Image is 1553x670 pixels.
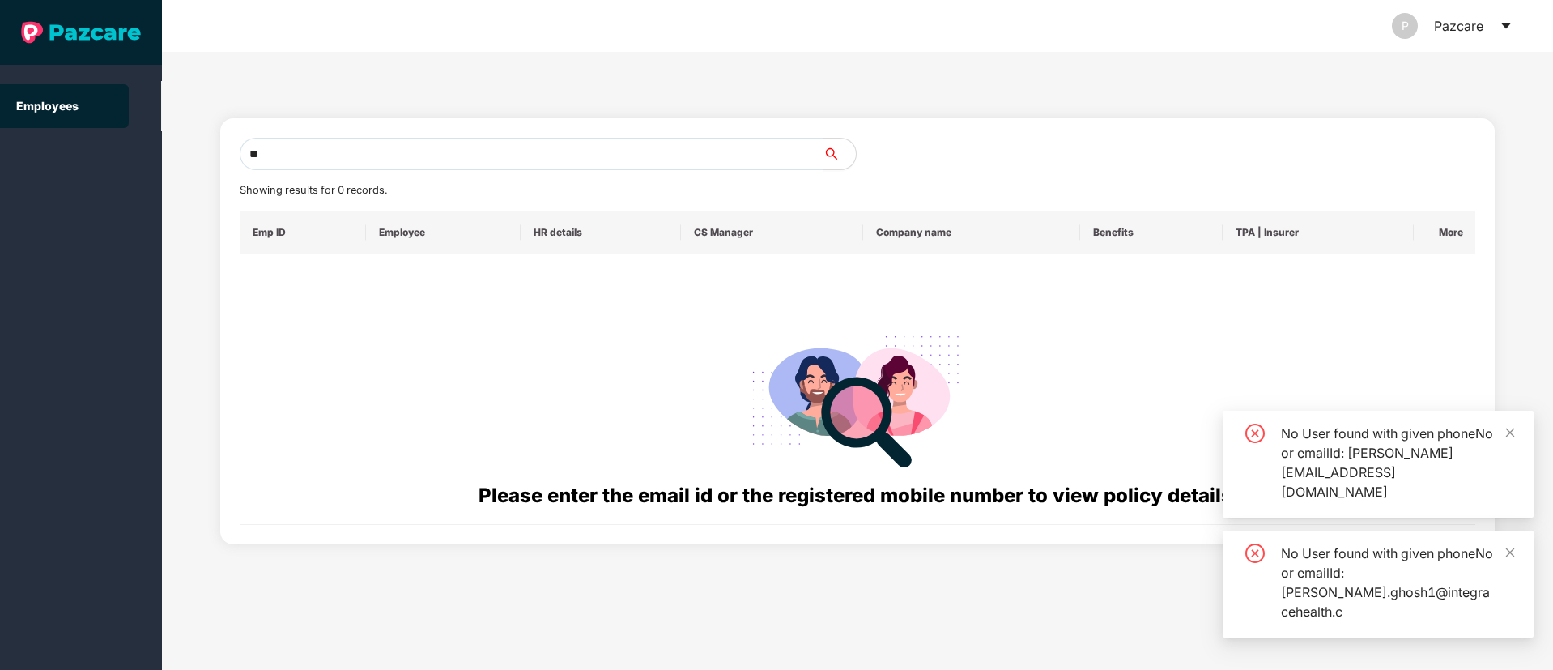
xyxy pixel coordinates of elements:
th: Employee [366,211,521,254]
span: close [1504,547,1516,558]
span: P [1402,13,1409,39]
div: No User found with given phoneNo or emailId: [PERSON_NAME].ghosh1@integracehealth.c [1281,544,1514,621]
th: More [1414,211,1475,254]
th: CS Manager [681,211,863,254]
span: close-circle [1245,544,1265,563]
span: caret-down [1500,19,1513,32]
span: close-circle [1245,424,1265,443]
img: svg+xml;base64,PHN2ZyB4bWxucz0iaHR0cDovL3d3dy53My5vcmcvMjAwMC9zdmciIHdpZHRoPSIyODgiIGhlaWdodD0iMj... [741,316,974,480]
span: Showing results for 0 records. [240,184,387,196]
div: No User found with given phoneNo or emailId: [PERSON_NAME][EMAIL_ADDRESS][DOMAIN_NAME] [1281,424,1514,501]
a: Employees [16,99,79,113]
th: HR details [521,211,680,254]
th: Benefits [1080,211,1223,254]
span: close [1504,427,1516,438]
th: Emp ID [240,211,367,254]
th: Company name [863,211,1080,254]
span: search [823,147,856,160]
span: Please enter the email id or the registered mobile number to view policy details. [479,484,1237,507]
button: search [823,138,857,170]
th: TPA | Insurer [1223,211,1414,254]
